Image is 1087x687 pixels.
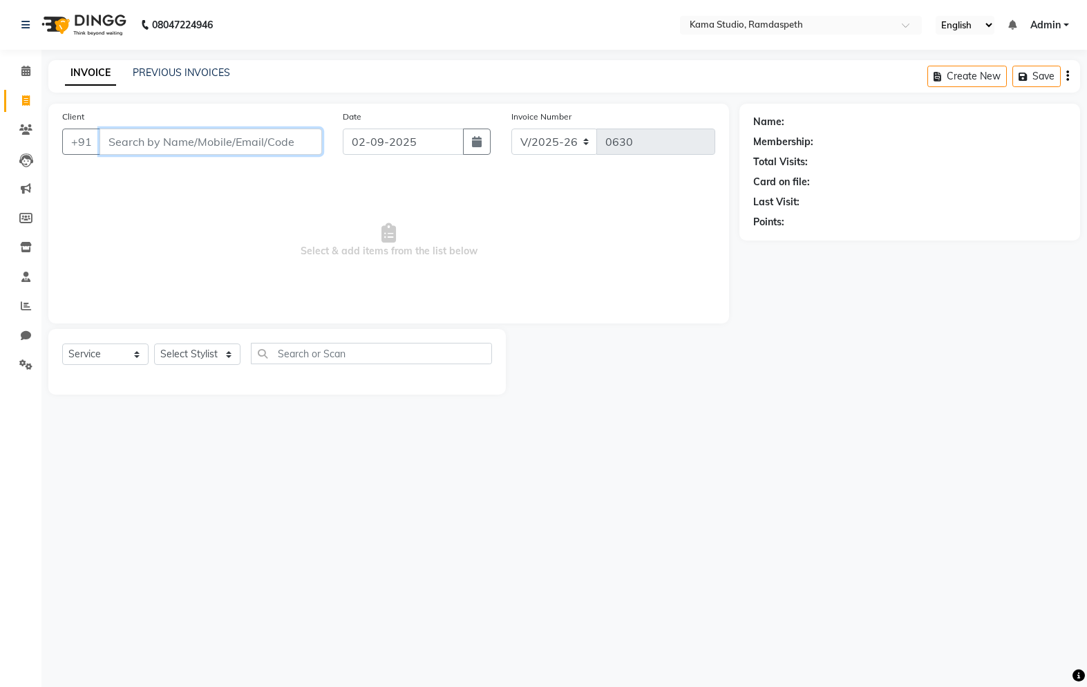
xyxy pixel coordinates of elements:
div: Last Visit: [753,195,800,209]
label: Invoice Number [511,111,571,123]
b: 08047224946 [152,6,213,44]
input: Search by Name/Mobile/Email/Code [100,129,322,155]
button: Create New [927,66,1007,87]
label: Date [343,111,361,123]
div: Name: [753,115,784,129]
input: Search or Scan [251,343,492,364]
button: +91 [62,129,101,155]
a: PREVIOUS INVOICES [133,66,230,79]
img: logo [35,6,130,44]
a: INVOICE [65,61,116,86]
div: Total Visits: [753,155,808,169]
div: Points: [753,215,784,229]
button: Save [1012,66,1061,87]
div: Card on file: [753,175,810,189]
div: Membership: [753,135,813,149]
span: Admin [1030,18,1061,32]
span: Select & add items from the list below [62,171,715,310]
label: Client [62,111,84,123]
